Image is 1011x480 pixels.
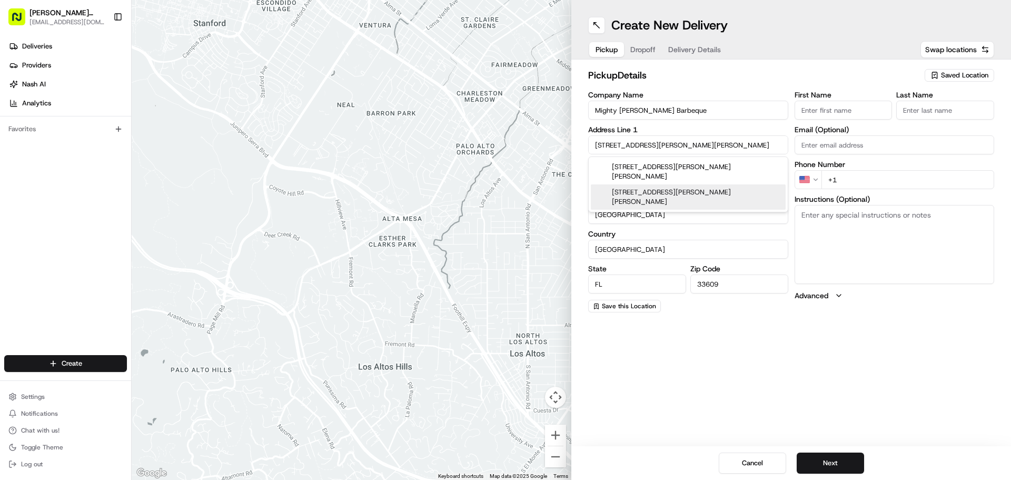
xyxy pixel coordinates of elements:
[588,101,788,120] input: Enter company name
[22,80,46,89] span: Nash AI
[920,41,994,58] button: Swap locations
[545,387,566,408] button: Map camera controls
[134,466,169,480] img: Google
[588,275,686,293] input: Enter state
[89,237,97,245] div: 💻
[22,99,51,108] span: Analytics
[105,261,127,269] span: Pylon
[4,57,131,74] a: Providers
[21,192,29,201] img: 1736555255976-a54dd68f-1ca7-489b-9aae-adbdc363a1c4
[795,101,893,120] input: Enter first name
[545,425,566,446] button: Zoom in
[87,163,91,172] span: •
[795,135,995,154] input: Enter email address
[797,453,864,474] button: Next
[21,426,60,435] span: Chat with us!
[93,163,115,172] span: [DATE]
[93,192,115,200] span: [DATE]
[33,192,85,200] span: [PERSON_NAME]
[11,101,29,120] img: 1736555255976-a54dd68f-1ca7-489b-9aae-adbdc363a1c4
[21,393,45,401] span: Settings
[47,101,173,111] div: Start new chat
[11,11,32,32] img: Nash
[795,290,828,301] label: Advanced
[4,121,127,138] div: Favorites
[690,265,788,272] label: Zip Code
[596,44,618,55] span: Pickup
[602,302,656,310] span: Save this Location
[795,126,995,133] label: Email (Optional)
[11,237,19,245] div: 📗
[4,4,109,30] button: [PERSON_NAME] BBQ[EMAIL_ADDRESS][DOMAIN_NAME]
[4,389,127,404] button: Settings
[795,161,995,168] label: Phone Number
[438,473,483,480] button: Keyboard shortcuts
[4,76,131,93] a: Nash AI
[588,240,788,259] input: Enter country
[4,355,127,372] button: Create
[490,473,547,479] span: Map data ©2025 Google
[821,170,995,189] input: Enter phone number
[630,44,656,55] span: Dropoff
[62,359,82,368] span: Create
[668,44,721,55] span: Delivery Details
[47,111,145,120] div: We're available if you need us!
[4,406,127,421] button: Notifications
[29,7,105,18] button: [PERSON_NAME] BBQ
[4,440,127,455] button: Toggle Theme
[21,460,43,468] span: Log out
[22,61,51,70] span: Providers
[22,42,52,51] span: Deliveries
[29,18,105,26] button: [EMAIL_ADDRESS][DOMAIN_NAME]
[588,91,788,99] label: Company Name
[21,236,81,246] span: Knowledge Base
[925,44,977,55] span: Swap locations
[134,466,169,480] a: Open this area in Google Maps (opens a new window)
[588,156,788,212] div: Suggestions
[795,195,995,203] label: Instructions (Optional)
[588,205,788,224] input: Enter city
[588,135,788,154] input: Enter address
[179,104,192,116] button: Start new chat
[553,473,568,479] a: Terms
[11,42,192,59] p: Welcome 👋
[21,409,58,418] span: Notifications
[33,163,85,172] span: [PERSON_NAME]
[11,137,67,145] div: Past conversations
[588,300,661,312] button: Save this Location
[4,38,131,55] a: Deliveries
[795,290,995,301] button: Advanced
[87,192,91,200] span: •
[588,230,788,238] label: Country
[4,95,131,112] a: Analytics
[591,159,786,184] div: [STREET_ADDRESS][PERSON_NAME][PERSON_NAME]
[163,135,192,148] button: See all
[4,423,127,438] button: Chat with us!
[27,68,174,79] input: Clear
[896,101,994,120] input: Enter last name
[85,231,173,250] a: 💻API Documentation
[21,164,29,172] img: 1736555255976-a54dd68f-1ca7-489b-9aae-adbdc363a1c4
[22,101,41,120] img: 4920774857489_3d7f54699973ba98c624_72.jpg
[611,17,728,34] h1: Create New Delivery
[925,68,994,83] button: Saved Location
[6,231,85,250] a: 📗Knowledge Base
[545,446,566,467] button: Zoom out
[588,126,788,133] label: Address Line 1
[591,184,786,210] div: [STREET_ADDRESS][PERSON_NAME][PERSON_NAME]
[4,457,127,472] button: Log out
[100,236,169,246] span: API Documentation
[21,443,63,452] span: Toggle Theme
[690,275,788,293] input: Enter zip code
[795,91,893,99] label: First Name
[74,261,127,269] a: Powered byPylon
[896,91,994,99] label: Last Name
[11,182,27,199] img: Grace Nketiah
[588,68,918,83] h2: pickup Details
[941,71,988,80] span: Saved Location
[11,153,27,170] img: Grace Nketiah
[719,453,786,474] button: Cancel
[588,265,686,272] label: State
